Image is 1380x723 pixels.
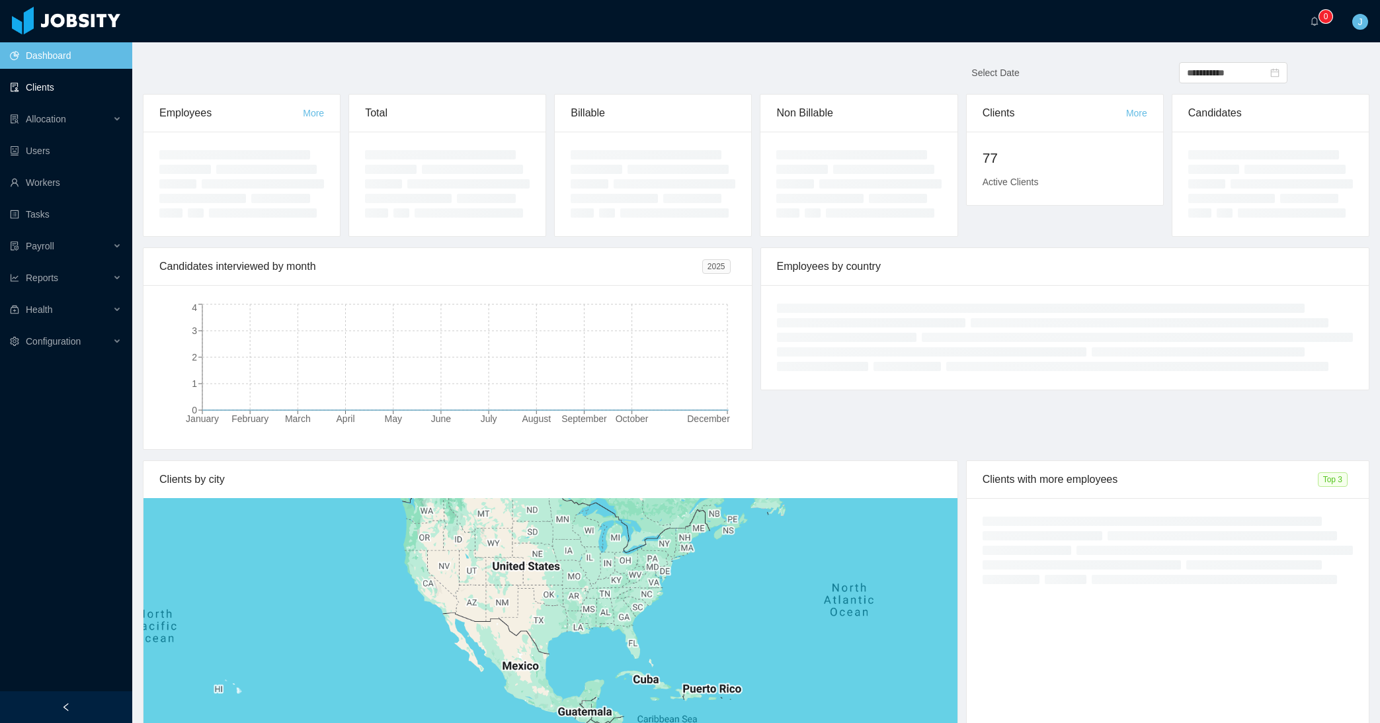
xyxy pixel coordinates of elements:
[26,336,81,347] span: Configuration
[1358,14,1363,30] span: J
[983,95,1126,132] div: Clients
[159,461,942,498] div: Clients by city
[10,241,19,251] i: icon: file-protect
[10,273,19,282] i: icon: line-chart
[192,378,197,389] tspan: 1
[10,201,122,228] a: icon: profileTasks
[159,248,702,285] div: Candidates interviewed by month
[303,108,324,118] a: More
[192,302,197,313] tspan: 4
[231,413,268,424] tspan: February
[1319,10,1332,23] sup: 0
[186,413,219,424] tspan: January
[26,273,58,283] span: Reports
[1270,68,1279,77] i: icon: calendar
[10,138,122,164] a: icon: robotUsers
[192,405,197,415] tspan: 0
[10,42,122,69] a: icon: pie-chartDashboard
[702,259,731,274] span: 2025
[522,413,551,424] tspan: August
[1318,472,1348,487] span: Top 3
[10,337,19,346] i: icon: setting
[1126,108,1147,118] a: More
[777,248,1354,285] div: Employees by country
[192,352,197,362] tspan: 2
[1188,95,1353,132] div: Candidates
[10,74,122,101] a: icon: auditClients
[26,304,52,315] span: Health
[983,177,1039,187] span: Active Clients
[983,148,1147,169] h2: 77
[337,413,355,424] tspan: April
[10,305,19,314] i: icon: medicine-box
[285,413,311,424] tspan: March
[385,413,402,424] tspan: May
[776,95,941,132] div: Non Billable
[561,413,607,424] tspan: September
[365,95,530,132] div: Total
[983,461,1318,498] div: Clients with more employees
[159,95,303,132] div: Employees
[971,67,1019,78] span: Select Date
[192,325,197,336] tspan: 3
[687,413,730,424] tspan: December
[26,241,54,251] span: Payroll
[26,114,66,124] span: Allocation
[10,114,19,124] i: icon: solution
[571,95,735,132] div: Billable
[10,169,122,196] a: icon: userWorkers
[616,413,649,424] tspan: October
[481,413,497,424] tspan: July
[431,413,452,424] tspan: June
[1310,17,1319,26] i: icon: bell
